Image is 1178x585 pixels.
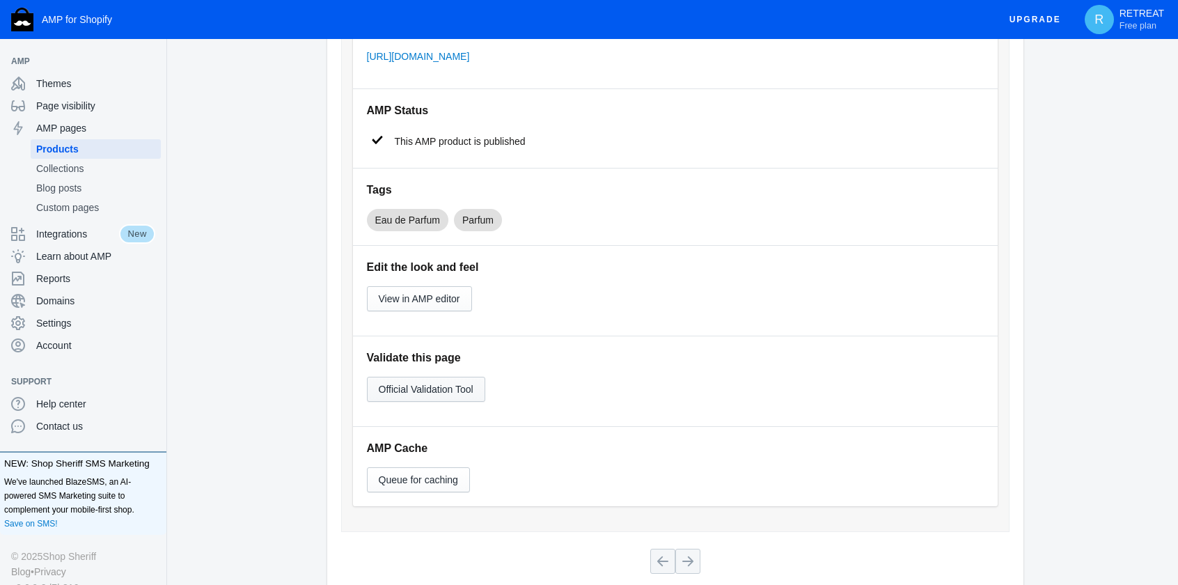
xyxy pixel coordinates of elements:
a: Shop Sheriff [42,549,96,564]
h5: Validate this page [367,350,984,365]
span: Settings [36,316,155,330]
span: Themes [36,77,155,91]
button: Add a sales channel [141,379,164,384]
span: Queue for caching [379,474,458,485]
span: Upgrade [1010,7,1061,32]
span: AMP pages [36,121,155,135]
span: AMP [11,54,141,68]
span: Integrations [36,227,119,241]
span: AMP for Shopify [42,14,112,25]
span: R [1092,13,1106,26]
span: New [119,224,155,244]
span: Blog posts [36,181,155,195]
a: Reports [6,267,161,290]
span: Page visibility [36,99,155,113]
span: View in AMP editor [379,293,460,304]
span: Custom pages [36,201,155,214]
a: [URL][DOMAIN_NAME] [367,51,470,62]
a: Save on SMS! [4,517,58,531]
mat-chip: Eau de Parfum [367,209,448,231]
a: View in AMP editor [367,292,472,304]
iframe: Drift Widget Chat Controller [1108,515,1161,568]
span: This AMP product is published [395,134,526,148]
h5: AMP Cache [367,441,984,455]
span: Learn about AMP [36,249,155,263]
span: Products [36,142,155,156]
a: Privacy [34,564,66,579]
button: Upgrade [998,7,1072,33]
span: Contact us [36,419,155,433]
button: Add a sales channel [141,58,164,64]
a: Blog posts [31,178,161,198]
h5: Edit the look and feel [367,260,984,274]
button: Official Validation Tool [367,377,485,402]
p: RETREAT [1120,8,1164,31]
a: Contact us [6,415,161,437]
a: Learn about AMP [6,245,161,267]
a: Settings [6,312,161,334]
mat-chip: Parfum [454,209,502,231]
div: • [11,564,155,579]
span: Collections [36,162,155,175]
span: Support [11,375,141,389]
span: Help center [36,397,155,411]
a: Account [6,334,161,357]
a: Themes [6,72,161,95]
h5: Tags [367,182,984,197]
span: Account [36,338,155,352]
a: Collections [31,159,161,178]
span: Domains [36,294,155,308]
h5: AMP Status [367,103,984,118]
button: Queue for caching [367,467,470,492]
span: Official Validation Tool [379,384,473,395]
a: Blog [11,564,31,579]
a: IntegrationsNew [6,223,161,245]
button: View in AMP editor [367,286,472,311]
a: Products [31,139,161,159]
img: Shop Sheriff Logo [11,8,33,31]
span: Reports [36,272,155,286]
div: © 2025 [11,549,155,564]
a: AMP pages [6,117,161,139]
a: Official Validation Tool [367,383,485,394]
a: Page visibility [6,95,161,117]
a: Domains [6,290,161,312]
span: Free plan [1120,20,1156,31]
a: Custom pages [31,198,161,217]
